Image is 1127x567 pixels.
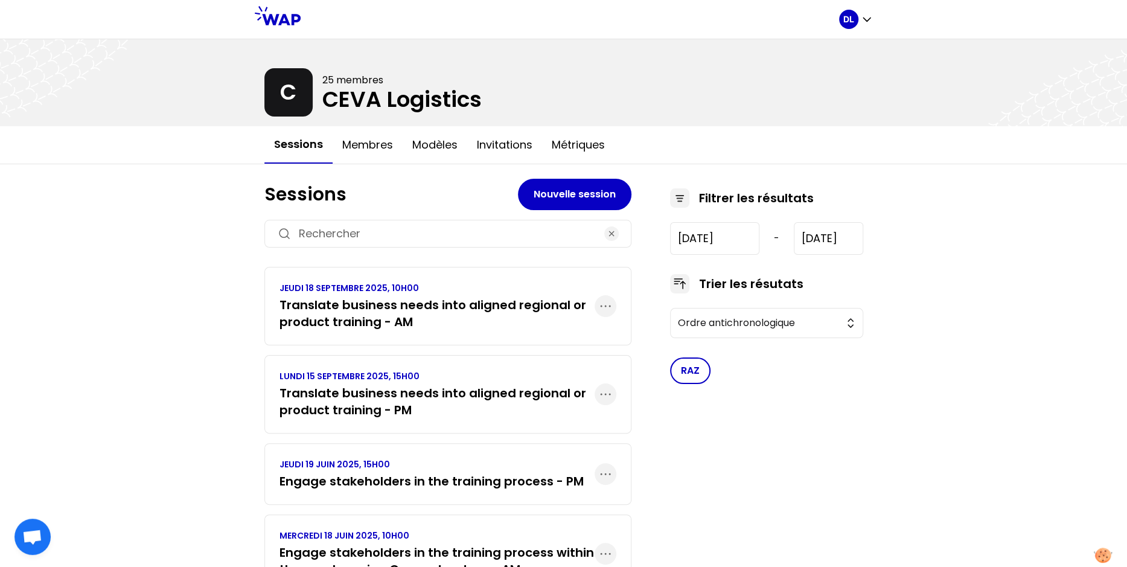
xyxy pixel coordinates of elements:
[299,225,597,242] input: Rechercher
[670,357,710,384] button: RAZ
[839,10,873,29] button: DL
[279,473,584,490] h3: Engage stakeholders in the training process - PM
[264,184,518,205] h1: Sessions
[518,179,631,210] button: Nouvelle session
[279,282,595,294] p: JEUDI 18 SEPTEMBRE 2025, 10H00
[670,222,760,255] input: YYYY-M-D
[279,296,595,330] h3: Translate business needs into aligned regional or product training - AM
[279,458,584,490] a: JEUDI 19 JUIN 2025, 15H00Engage stakeholders in the training process - PM
[403,127,467,163] button: Modèles
[264,126,333,164] button: Sessions
[699,190,814,207] h3: Filtrer les résultats
[279,282,595,330] a: JEUDI 18 SEPTEMBRE 2025, 10H00Translate business needs into aligned regional or product training ...
[794,222,863,255] input: YYYY-M-D
[670,308,863,338] button: Ordre antichronologique
[279,530,595,542] p: MERCREDI 18 JUIN 2025, 10H00
[279,385,595,418] h3: Translate business needs into aligned regional or product training - PM
[279,370,595,382] p: LUNDI 15 SEPTEMBRE 2025, 15H00
[542,127,615,163] button: Métriques
[333,127,403,163] button: Membres
[279,370,595,418] a: LUNDI 15 SEPTEMBRE 2025, 15H00Translate business needs into aligned regional or product training ...
[843,13,854,25] p: DL
[279,458,584,470] p: JEUDI 19 JUIN 2025, 15H00
[678,316,838,330] span: Ordre antichronologique
[467,127,542,163] button: Invitations
[774,231,779,246] span: -
[699,275,803,292] h3: Trier les résutats
[14,519,51,555] div: Ouvrir le chat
